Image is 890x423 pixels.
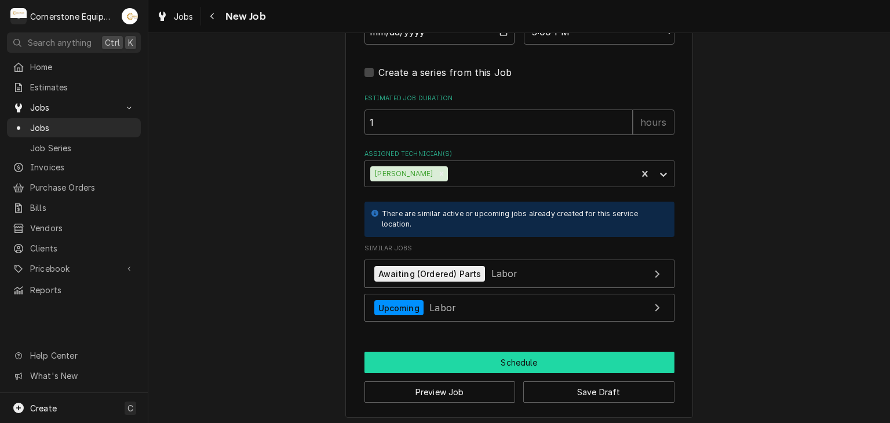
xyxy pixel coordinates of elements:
span: Bills [30,202,135,214]
span: Labor [491,268,518,279]
a: Home [7,57,141,76]
div: Upcoming [374,300,424,316]
div: Button Group Row [364,352,674,373]
a: Go to What's New [7,366,141,385]
div: Assigned Technician(s) [364,149,674,187]
span: Jobs [30,101,118,114]
div: Button Group [364,352,674,403]
span: Estimates [30,81,135,93]
div: Remove Matthew Pennington [435,166,448,181]
span: Purchase Orders [30,181,135,194]
button: Save Draft [523,381,674,403]
div: Cornerstone Equipment Repair, LLC's Avatar [10,8,27,24]
span: Job Series [30,142,135,154]
div: Button Group Row [364,373,674,403]
span: What's New [30,370,134,382]
a: Go to Help Center [7,346,141,365]
span: K [128,37,133,49]
a: Reports [7,280,141,300]
a: Purchase Orders [7,178,141,197]
label: Estimated Job Duration [364,94,674,103]
button: Preview Job [364,381,516,403]
label: Create a series from this Job [378,65,512,79]
a: Clients [7,239,141,258]
a: Job Series [7,138,141,158]
button: Search anythingCtrlK [7,32,141,53]
span: Ctrl [105,37,120,49]
span: C [127,402,133,414]
div: Cornerstone Equipment Repair, LLC [30,10,115,23]
span: Jobs [174,10,194,23]
span: Labor [429,302,456,313]
button: Schedule [364,352,674,373]
label: Assigned Technician(s) [364,149,674,159]
span: Similar Jobs [364,244,674,253]
span: Help Center [30,349,134,362]
a: Jobs [7,118,141,137]
a: Vendors [7,218,141,238]
span: Reports [30,284,135,296]
div: Andrew Buigues's Avatar [122,8,138,24]
a: Go to Jobs [7,98,141,117]
div: AB [122,8,138,24]
a: Jobs [152,7,198,26]
div: C [10,8,27,24]
span: Pricebook [30,262,118,275]
a: View Job [364,260,674,288]
a: Go to Pricebook [7,259,141,278]
span: Vendors [30,222,135,234]
a: Invoices [7,158,141,177]
span: Home [30,61,135,73]
button: Navigate back [203,7,222,25]
span: New Job [222,9,266,24]
span: Invoices [30,161,135,173]
div: Similar Jobs [364,244,674,328]
span: Clients [30,242,135,254]
div: Awaiting (Ordered) Parts [374,266,486,282]
div: There are similar active or upcoming jobs already created for this service location. [382,209,663,230]
div: [PERSON_NAME] [370,166,435,181]
div: Estimated Job Duration [364,94,674,135]
span: Search anything [28,37,92,49]
span: Create [30,403,57,413]
a: Estimates [7,78,141,97]
a: View Job [364,294,674,322]
div: hours [633,110,674,135]
a: Bills [7,198,141,217]
span: Jobs [30,122,135,134]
